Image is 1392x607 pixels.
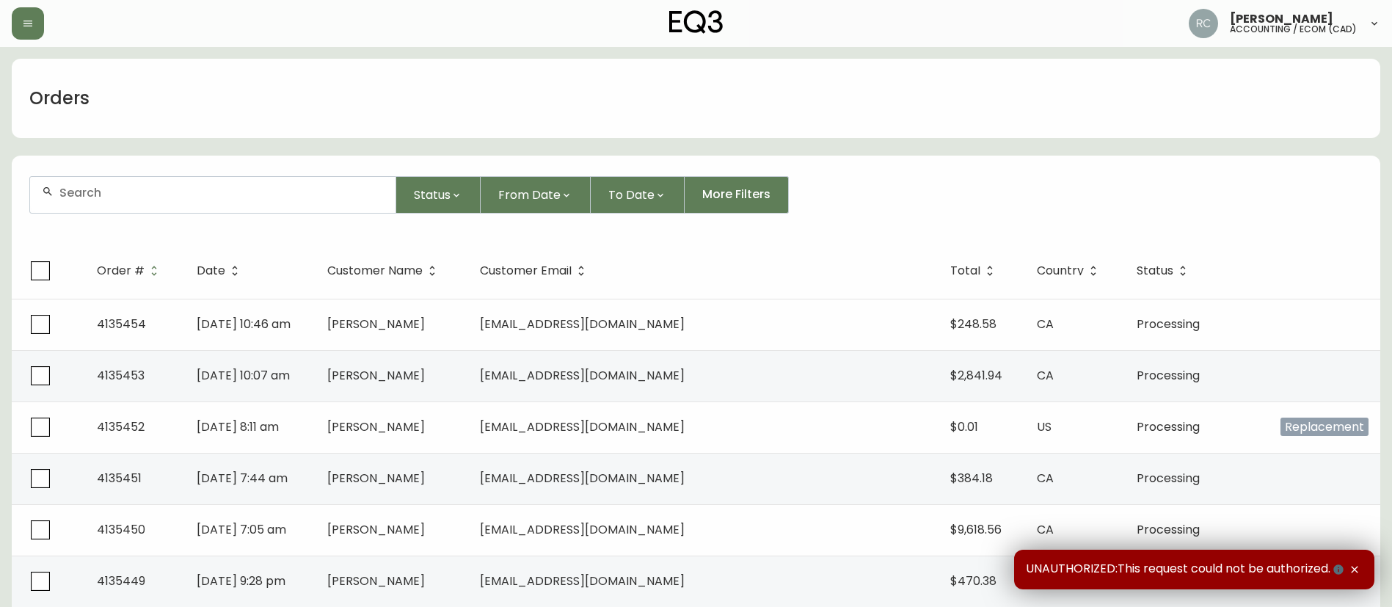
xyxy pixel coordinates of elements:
[1037,266,1084,275] span: Country
[197,316,291,332] span: [DATE] 10:46 am
[1026,561,1347,578] span: UNAUTHORIZED:This request could not be authorized.
[608,186,655,204] span: To Date
[327,316,425,332] span: [PERSON_NAME]
[950,470,993,487] span: $384.18
[197,367,290,384] span: [DATE] 10:07 am
[1137,367,1200,384] span: Processing
[591,176,685,214] button: To Date
[327,418,425,435] span: [PERSON_NAME]
[950,264,999,277] span: Total
[97,367,145,384] span: 4135453
[414,186,451,204] span: Status
[685,176,789,214] button: More Filters
[327,367,425,384] span: [PERSON_NAME]
[480,316,685,332] span: [EMAIL_ADDRESS][DOMAIN_NAME]
[950,418,978,435] span: $0.01
[702,186,770,203] span: More Filters
[1137,266,1173,275] span: Status
[327,573,425,589] span: [PERSON_NAME]
[97,573,145,589] span: 4135449
[97,521,145,538] span: 4135450
[480,367,685,384] span: [EMAIL_ADDRESS][DOMAIN_NAME]
[950,367,1002,384] span: $2,841.94
[950,573,996,589] span: $470.38
[669,10,724,34] img: logo
[29,86,90,111] h1: Orders
[480,470,685,487] span: [EMAIL_ADDRESS][DOMAIN_NAME]
[480,418,685,435] span: [EMAIL_ADDRESS][DOMAIN_NAME]
[59,186,384,200] input: Search
[97,316,146,332] span: 4135454
[327,521,425,538] span: [PERSON_NAME]
[1230,25,1357,34] h5: accounting / ecom (cad)
[480,266,572,275] span: Customer Email
[197,418,279,435] span: [DATE] 8:11 am
[97,266,145,275] span: Order #
[1280,418,1369,436] span: Replacement
[1137,264,1192,277] span: Status
[1037,470,1054,487] span: CA
[1037,264,1103,277] span: Country
[197,521,286,538] span: [DATE] 7:05 am
[197,470,288,487] span: [DATE] 7:44 am
[1037,367,1054,384] span: CA
[480,521,685,538] span: [EMAIL_ADDRESS][DOMAIN_NAME]
[1137,521,1200,538] span: Processing
[396,176,481,214] button: Status
[498,186,561,204] span: From Date
[97,470,142,487] span: 4135451
[1230,13,1333,25] span: [PERSON_NAME]
[197,266,225,275] span: Date
[950,266,980,275] span: Total
[1189,9,1218,38] img: f4ba4e02bd060be8f1386e3ca455bd0e
[480,573,685,589] span: [EMAIL_ADDRESS][DOMAIN_NAME]
[480,264,591,277] span: Customer Email
[1037,316,1054,332] span: CA
[97,264,164,277] span: Order #
[197,573,285,589] span: [DATE] 9:28 pm
[97,418,145,435] span: 4135452
[1137,470,1200,487] span: Processing
[481,176,591,214] button: From Date
[327,266,423,275] span: Customer Name
[327,264,442,277] span: Customer Name
[950,521,1002,538] span: $9,618.56
[1037,418,1052,435] span: US
[950,316,996,332] span: $248.58
[1137,418,1200,435] span: Processing
[1137,316,1200,332] span: Processing
[1037,521,1054,538] span: CA
[197,264,244,277] span: Date
[327,470,425,487] span: [PERSON_NAME]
